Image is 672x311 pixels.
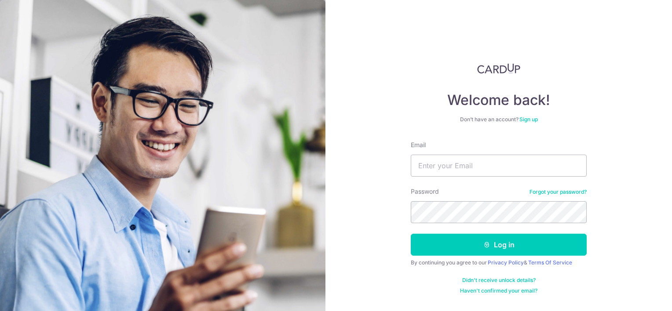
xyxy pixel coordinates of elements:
[411,187,439,196] label: Password
[462,277,536,284] a: Didn't receive unlock details?
[411,259,587,266] div: By continuing you agree to our &
[528,259,572,266] a: Terms Of Service
[411,155,587,177] input: Enter your Email
[530,188,587,195] a: Forgot your password?
[460,287,537,294] a: Haven't confirmed your email?
[519,116,538,123] a: Sign up
[411,234,587,256] button: Log in
[411,116,587,123] div: Don’t have an account?
[477,63,520,74] img: CardUp Logo
[411,91,587,109] h4: Welcome back!
[488,259,524,266] a: Privacy Policy
[411,141,426,149] label: Email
